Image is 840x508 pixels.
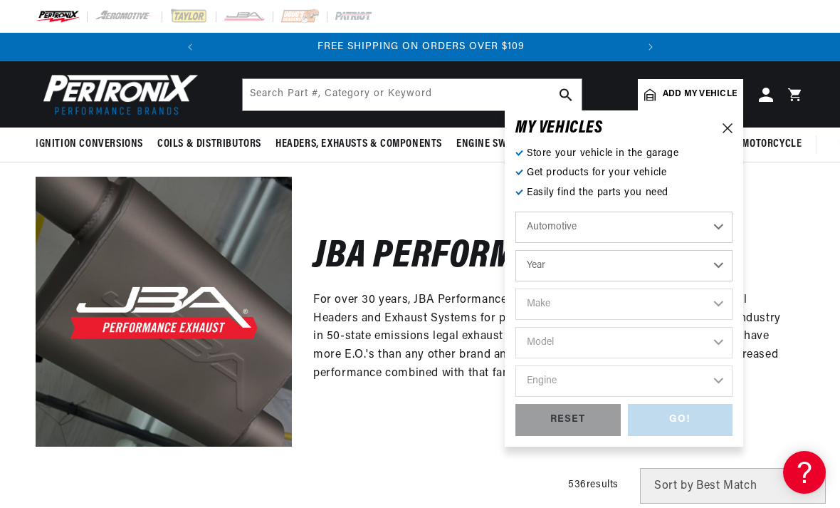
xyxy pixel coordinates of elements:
[205,39,637,55] div: 2 of 2
[515,121,603,135] h6: MY VEHICLE S
[36,177,292,447] img: JBA Performance Exhaust
[568,480,619,490] span: 536 results
[150,128,268,161] summary: Coils & Distributors
[275,137,442,152] span: Headers, Exhausts & Components
[205,39,637,55] div: Announcement
[515,250,733,281] select: Year
[515,146,733,162] p: Store your vehicle in the garage
[449,128,530,161] summary: Engine Swaps
[515,366,733,397] select: Engine
[36,70,199,119] img: Pertronix
[636,33,665,61] button: Translation missing: en.sections.announcements.next_announcement
[515,185,733,201] p: Easily find the parts you need
[268,128,449,161] summary: Headers, Exhausts & Components
[243,79,582,110] input: Search Part #, Category or Keyword
[515,327,733,358] select: Model
[515,289,733,320] select: Make
[515,404,621,436] div: RESET
[515,165,733,181] p: Get products for your vehicle
[313,241,733,274] h2: JBA Performance Exhaust
[36,128,150,161] summary: Ignition Conversions
[663,88,737,101] span: Add my vehicle
[640,468,826,504] select: Sort by
[176,33,204,61] button: Translation missing: en.sections.announcements.previous_announcement
[313,291,783,383] p: For over 30 years, JBA Performance Exhaust has been a leader in Stainless Steel Headers and Exhau...
[456,137,523,152] span: Engine Swaps
[638,79,743,110] a: Add my vehicle
[36,137,143,152] span: Ignition Conversions
[317,41,525,52] span: FREE SHIPPING ON ORDERS OVER $109
[550,79,582,110] button: search button
[157,137,261,152] span: Coils & Distributors
[654,480,693,492] span: Sort by
[515,212,733,243] select: Ride Type
[742,137,802,152] span: Motorcycle
[735,128,809,161] summary: Motorcycle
